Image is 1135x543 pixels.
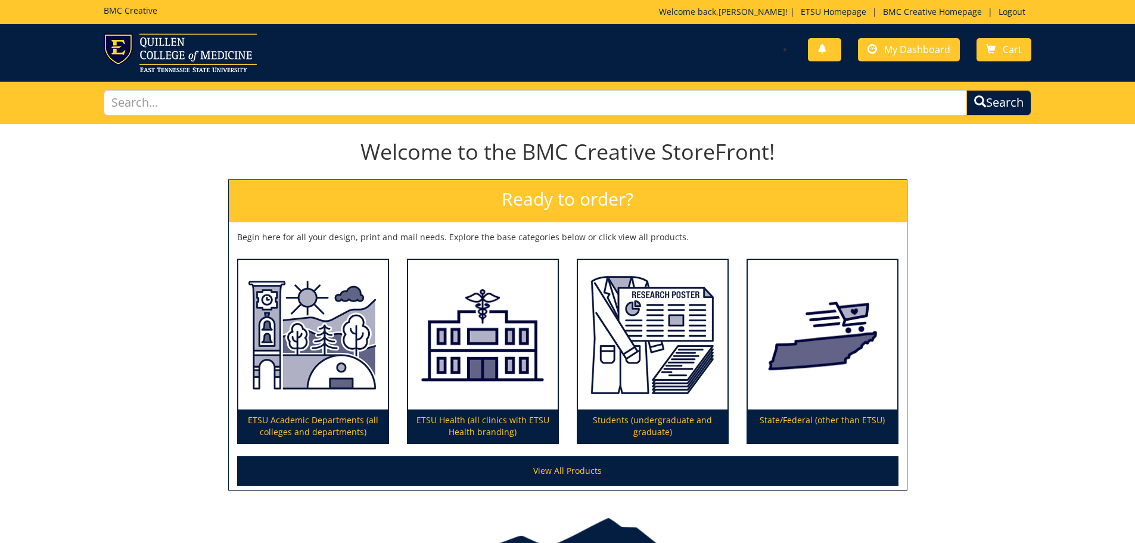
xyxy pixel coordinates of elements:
p: ETSU Health (all clinics with ETSU Health branding) [408,409,558,443]
img: State/Federal (other than ETSU) [748,260,897,410]
a: View All Products [237,456,898,486]
a: Students (undergraduate and graduate) [578,260,727,443]
a: ETSU Academic Departments (all colleges and departments) [238,260,388,443]
p: State/Federal (other than ETSU) [748,409,897,443]
p: Welcome back, ! | | | [659,6,1031,18]
a: State/Federal (other than ETSU) [748,260,897,443]
a: ETSU Homepage [795,6,872,17]
h5: BMC Creative [104,6,157,15]
p: Begin here for all your design, print and mail needs. Explore the base categories below or click ... [237,231,898,243]
h1: Welcome to the BMC Creative StoreFront! [228,140,907,164]
a: ETSU Health (all clinics with ETSU Health branding) [408,260,558,443]
a: BMC Creative Homepage [877,6,988,17]
p: ETSU Academic Departments (all colleges and departments) [238,409,388,443]
h2: Ready to order? [229,180,907,222]
button: Search [966,90,1031,116]
a: My Dashboard [858,38,960,61]
input: Search... [104,90,968,116]
span: My Dashboard [884,43,950,56]
a: Logout [993,6,1031,17]
img: ETSU Health (all clinics with ETSU Health branding) [408,260,558,410]
a: Cart [977,38,1031,61]
img: ETSU logo [104,33,257,72]
img: Students (undergraduate and graduate) [578,260,727,410]
img: ETSU Academic Departments (all colleges and departments) [238,260,388,410]
span: Cart [1003,43,1022,56]
p: Students (undergraduate and graduate) [578,409,727,443]
a: [PERSON_NAME] [719,6,785,17]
